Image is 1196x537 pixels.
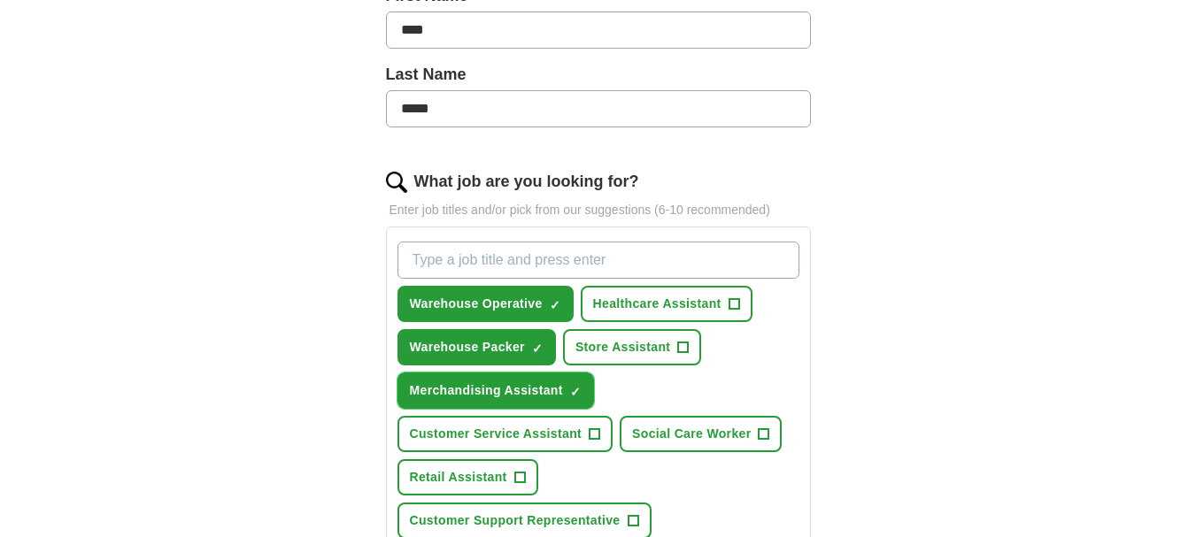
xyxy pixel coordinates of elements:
span: Healthcare Assistant [593,295,721,313]
button: Customer Service Assistant [397,416,613,452]
span: Warehouse Packer [410,338,525,357]
button: Warehouse Packer✓ [397,329,556,365]
span: Customer Support Representative [410,511,621,530]
label: What job are you looking for? [414,170,639,194]
button: Merchandising Assistant✓ [397,372,594,409]
button: Social Care Worker [620,416,782,452]
span: Customer Service Assistant [410,425,583,443]
p: Enter job titles and/or pick from our suggestions (6-10 recommended) [386,201,811,219]
img: search.png [386,172,407,193]
span: ✓ [570,385,581,399]
button: Healthcare Assistant [581,286,752,322]
span: Merchandising Assistant [410,381,563,400]
span: Warehouse Operative [410,295,543,313]
span: Store Assistant [575,338,670,357]
label: Last Name [386,63,811,87]
button: Retail Assistant [397,459,538,495]
span: Retail Assistant [410,468,507,487]
span: ✓ [550,298,560,312]
span: ✓ [532,341,543,356]
input: Type a job title and press enter [397,242,799,279]
span: Social Care Worker [632,425,751,443]
button: Warehouse Operative✓ [397,286,574,322]
button: Store Assistant [563,329,701,365]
